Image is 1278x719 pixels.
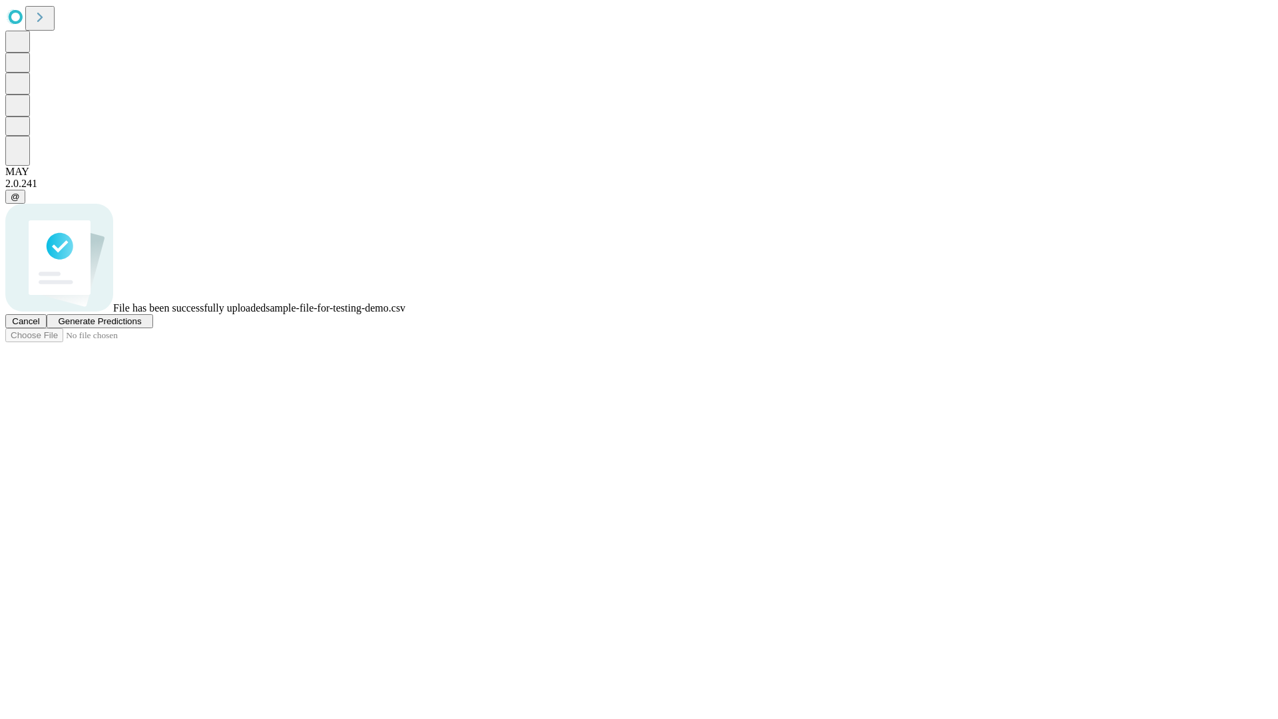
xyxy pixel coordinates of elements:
div: 2.0.241 [5,178,1273,190]
span: Generate Predictions [58,316,141,326]
span: File has been successfully uploaded [113,302,266,314]
button: Cancel [5,314,47,328]
span: @ [11,192,20,202]
span: sample-file-for-testing-demo.csv [266,302,405,314]
button: @ [5,190,25,204]
button: Generate Predictions [47,314,153,328]
span: Cancel [12,316,40,326]
div: MAY [5,166,1273,178]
